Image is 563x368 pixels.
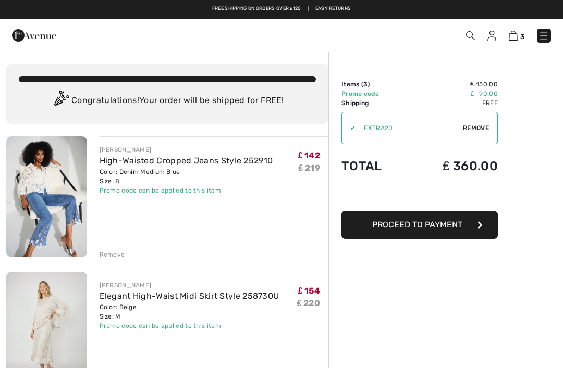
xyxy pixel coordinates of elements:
[341,98,408,108] td: Shipping
[341,148,408,184] td: Total
[100,156,273,166] a: High-Waisted Cropped Jeans Style 252910
[341,80,408,89] td: Items ( )
[509,29,524,42] a: 3
[51,91,71,111] img: Congratulation2.svg
[12,30,56,40] a: 1ère Avenue
[308,5,309,12] span: |
[315,5,351,12] a: Easy Returns
[509,31,518,41] img: Shopping Bag
[299,163,320,173] s: ₤ 219
[408,98,498,108] td: Free
[408,148,498,184] td: ₤ 360.00
[341,211,498,239] button: Proceed to Payment
[100,302,279,321] div: Color: Beige Size: M
[466,31,475,40] img: Search
[297,298,320,308] s: ₤ 220
[19,91,316,111] div: Congratulations! Your order will be shipped for FREE!
[487,31,496,41] img: My Info
[212,5,301,12] a: Free shipping on orders over ₤120
[408,80,498,89] td: ₤ 450.00
[100,321,279,331] div: Promo code can be applied to this item
[356,112,463,144] input: Promo code
[538,31,549,41] img: Menu
[372,220,462,230] span: Proceed to Payment
[100,250,125,259] div: Remove
[6,136,87,257] img: High-Waisted Cropped Jeans Style 252910
[100,281,279,290] div: [PERSON_NAME]
[100,291,279,301] a: Elegant High-Waist Midi Skirt Style 258730U
[298,286,320,296] span: ₤ 154
[520,33,524,41] span: 3
[100,186,273,195] div: Promo code can be applied to this item
[408,89,498,98] td: ₤ -90.00
[341,89,408,98] td: Promo code
[100,167,273,186] div: Color: Denim Medium Blue Size: 8
[12,25,56,46] img: 1ère Avenue
[298,150,320,160] span: ₤ 142
[463,123,489,133] span: Remove
[341,184,498,207] iframe: PayPal
[342,123,356,133] div: ✔
[100,145,273,155] div: [PERSON_NAME]
[363,81,368,88] span: 3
